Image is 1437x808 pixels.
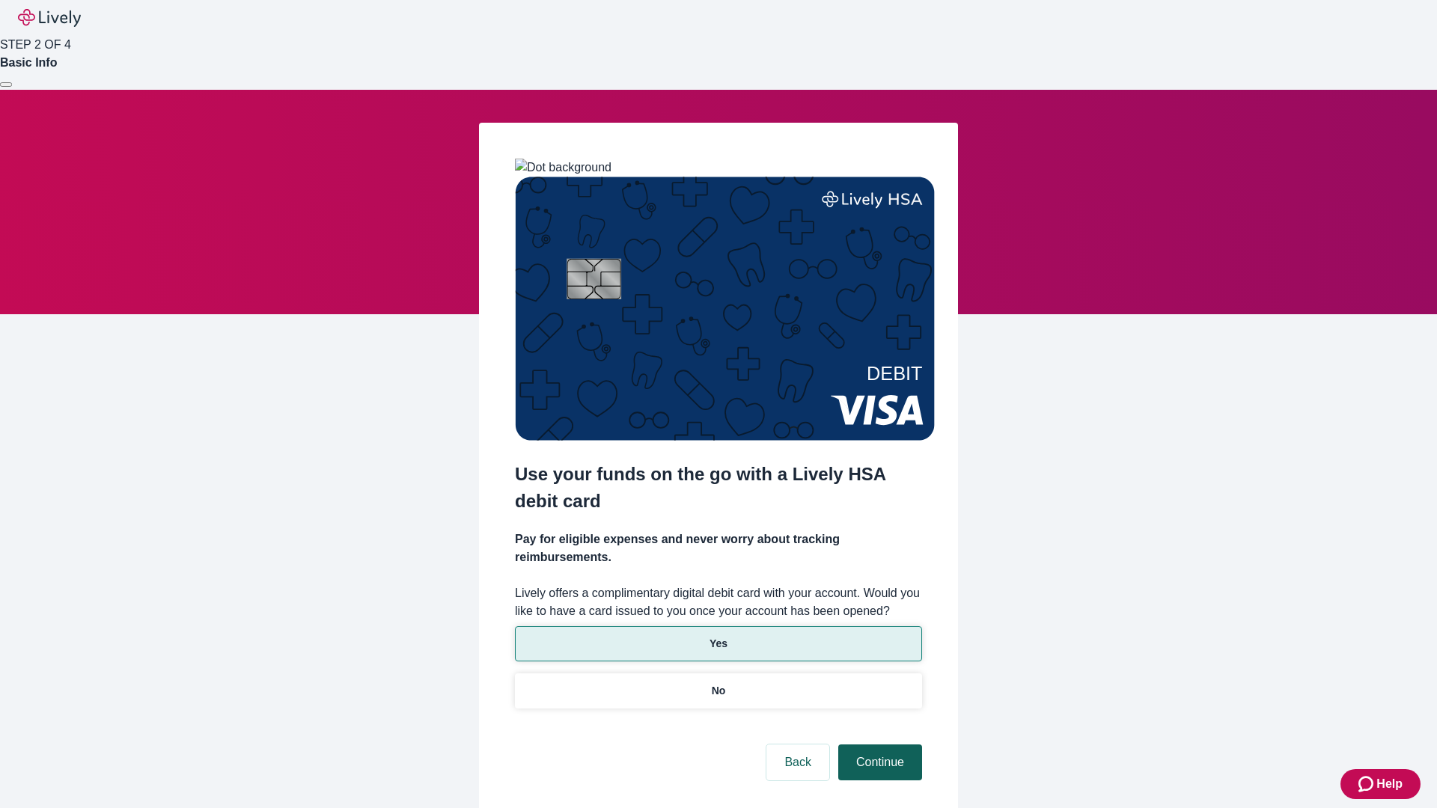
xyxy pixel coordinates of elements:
[710,636,727,652] p: Yes
[712,683,726,699] p: No
[515,159,611,177] img: Dot background
[838,744,922,780] button: Continue
[515,177,935,441] img: Debit card
[1376,775,1403,793] span: Help
[515,530,922,566] h4: Pay for eligible expenses and never worry about tracking reimbursements.
[515,584,922,620] label: Lively offers a complimentary digital debit card with your account. Would you like to have a card...
[1340,769,1421,799] button: Zendesk support iconHelp
[1358,775,1376,793] svg: Zendesk support icon
[515,626,922,661] button: Yes
[18,9,81,27] img: Lively
[515,673,922,708] button: No
[766,744,829,780] button: Back
[515,461,922,515] h2: Use your funds on the go with a Lively HSA debit card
